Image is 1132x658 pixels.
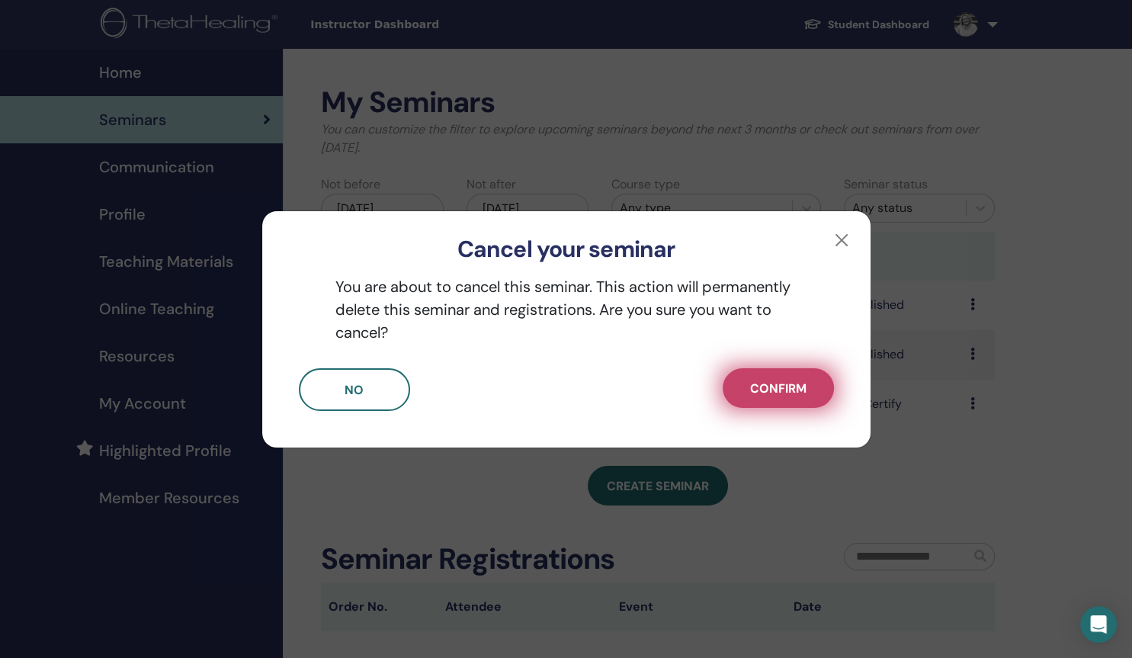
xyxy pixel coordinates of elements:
h3: Cancel your seminar [287,236,846,263]
span: No [345,382,364,398]
button: No [299,368,410,411]
div: Open Intercom Messenger [1080,606,1117,643]
p: You are about to cancel this seminar. This action will permanently delete this seminar and regist... [299,275,834,344]
button: Confirm [723,368,834,408]
span: Confirm [750,380,807,396]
